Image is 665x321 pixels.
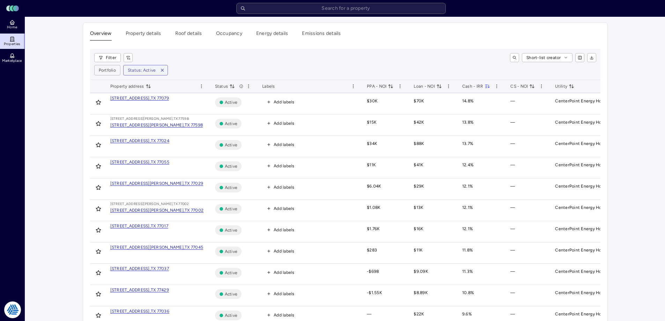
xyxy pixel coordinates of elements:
button: toggle search [510,53,519,62]
td: $30K [361,93,408,115]
div: TX 77002 [185,207,204,214]
div: TX 77036 [151,308,169,315]
td: $42K [408,115,457,136]
span: Add labels [274,290,295,297]
button: Add labels [262,97,299,107]
div: [STREET_ADDRESS], [110,95,151,102]
div: [STREET_ADDRESS][PERSON_NAME], [110,116,173,122]
span: Active [225,205,238,212]
td: — [505,115,549,136]
button: Overview [90,30,112,41]
span: Active [225,184,238,191]
div: [STREET_ADDRESS][PERSON_NAME], [110,207,185,214]
button: Toggle favorite [93,310,104,321]
button: toggle sorting [388,83,393,89]
td: CenterPoint Energy Houston Electric, LLC [549,242,645,264]
button: Add labels [262,119,299,128]
button: toggle sorting [485,83,490,89]
span: Loan - NOI [414,83,442,90]
td: 12.4% [457,157,505,178]
td: CenterPoint Energy Houston Electric, LLC [549,115,645,136]
a: [STREET_ADDRESS],TX 77055 [110,159,169,166]
span: Active [225,227,238,234]
td: 14.8% [457,93,505,115]
span: Labels [262,83,275,90]
button: Emissions details [302,30,341,41]
div: Portfolio [99,67,116,74]
div: Status: Active [128,67,156,74]
td: — [505,200,549,221]
td: — [505,221,549,242]
input: Search for a property [236,3,446,14]
td: CenterPoint Energy Houston Electric, LLC [549,136,645,157]
td: 12.1% [457,178,505,200]
span: Active [225,248,238,255]
td: $283 [361,242,408,264]
button: Toggle favorite [93,97,104,108]
button: Add labels [262,289,299,298]
a: [STREET_ADDRESS][PERSON_NAME],TX 77045 [110,244,204,251]
span: Filter [106,54,117,61]
button: Toggle favorite [93,182,104,193]
td: — [505,242,549,264]
button: Toggle favorite [93,139,104,151]
a: [STREET_ADDRESS][PERSON_NAME],TX 77002 [110,207,204,214]
td: CenterPoint Energy Houston Electric, LLC [549,93,645,115]
td: — [505,136,549,157]
span: Add labels [274,162,295,169]
span: Active [225,141,238,148]
td: 10.8% [457,285,505,306]
span: Active [225,120,238,127]
td: 11.8% [457,242,505,264]
a: [STREET_ADDRESS],TX 77036 [110,308,169,315]
span: Home [7,25,17,29]
span: PPA - NOI [367,83,393,90]
div: TX 77045 [185,244,203,251]
span: Active [225,312,238,319]
span: Active [225,269,238,276]
button: Toggle favorite [93,225,104,236]
button: Occupancy [216,30,242,41]
td: $11K [361,157,408,178]
button: Add labels [262,225,299,234]
button: Add labels [262,183,299,192]
a: [STREET_ADDRESS][PERSON_NAME],TX 77598 [110,122,203,129]
div: [STREET_ADDRESS], [110,265,151,272]
button: Toggle favorite [93,246,104,257]
div: TX 77429 [151,286,169,293]
div: [STREET_ADDRESS], [110,137,151,144]
span: Add labels [274,184,295,191]
button: show/hide columns [575,53,584,62]
a: [STREET_ADDRESS],TX 77429 [110,286,169,293]
td: 12.1% [457,200,505,221]
td: CenterPoint Energy Houston Electric, LLC [549,285,645,306]
span: Active [225,291,238,298]
td: $1.76K [361,221,408,242]
button: Toggle favorite [93,161,104,172]
span: Add labels [274,248,295,255]
td: $15K [361,115,408,136]
span: Properties [4,42,21,46]
div: [STREET_ADDRESS][PERSON_NAME], [110,180,185,187]
td: $29K [408,178,457,200]
td: — [505,264,549,285]
button: Status: Active [124,65,157,75]
button: Portfolio [95,65,120,75]
td: $13K [408,200,457,221]
button: Add labels [262,311,299,320]
button: Filter [94,53,121,62]
span: Add labels [274,269,295,276]
td: $34K [361,136,408,157]
div: TX 77002 [173,201,189,207]
div: TX 77598 [185,122,203,129]
button: toggle sorting [529,83,535,89]
div: [STREET_ADDRESS][PERSON_NAME], [110,244,185,251]
td: $9.09K [408,264,457,285]
button: Toggle favorite [93,267,104,278]
button: Toggle favorite [93,118,104,129]
td: $6.04K [361,178,408,200]
span: Utility [555,83,574,90]
td: -$698 [361,264,408,285]
td: $8.89K [408,285,457,306]
a: [STREET_ADDRESS],TX 77024 [110,137,169,144]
